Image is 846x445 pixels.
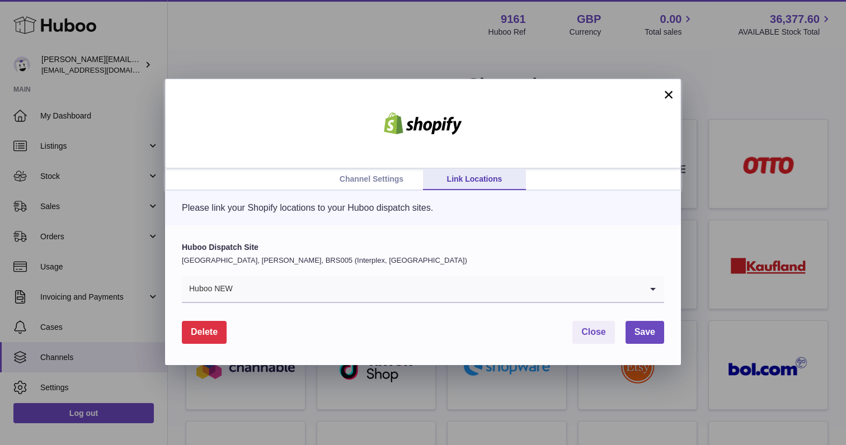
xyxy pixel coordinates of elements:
div: Search for option [182,276,664,303]
p: Please link your Shopify locations to your Huboo dispatch sites. [182,202,664,214]
label: Huboo Dispatch Site [182,242,664,253]
span: Delete [191,327,218,337]
img: shopify [375,112,471,135]
input: Search for option [233,276,642,302]
span: Close [581,327,606,337]
button: Delete [182,321,227,344]
span: Huboo NEW [182,276,233,302]
a: Channel Settings [320,169,423,190]
a: Link Locations [423,169,526,190]
p: [GEOGRAPHIC_DATA], [PERSON_NAME], BRS005 (Interplex, [GEOGRAPHIC_DATA]) [182,255,664,266]
button: Save [626,321,664,344]
button: Close [572,321,615,344]
span: Save [634,327,655,337]
button: × [662,88,675,101]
